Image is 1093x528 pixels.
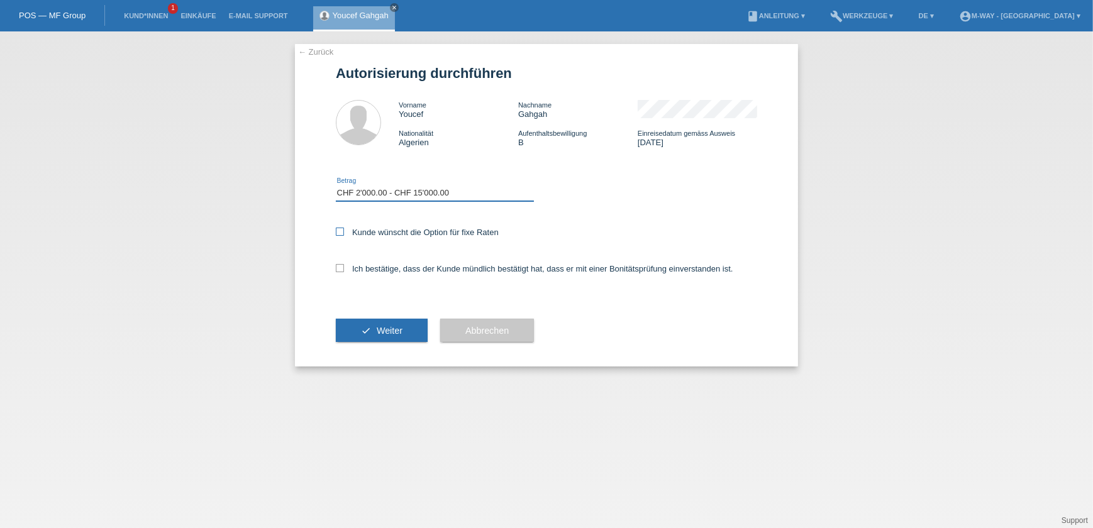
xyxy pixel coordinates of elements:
[740,12,811,19] a: bookAnleitung ▾
[465,326,509,336] span: Abbrechen
[518,129,587,137] span: Aufenthaltsbewilligung
[953,12,1087,19] a: account_circlem-way - [GEOGRAPHIC_DATA] ▾
[746,10,759,23] i: book
[959,10,972,23] i: account_circle
[638,129,735,137] span: Einreisedatum gemäss Ausweis
[336,264,733,273] label: Ich bestätige, dass der Kunde mündlich bestätigt hat, dass er mit einer Bonitätsprüfung einversta...
[168,3,178,14] span: 1
[518,128,638,147] div: B
[518,100,638,119] div: Gahgah
[390,3,399,12] a: close
[223,12,294,19] a: E-Mail Support
[118,12,174,19] a: Kund*innen
[399,128,518,147] div: Algerien
[333,11,389,20] a: Youcef Gahgah
[174,12,222,19] a: Einkäufe
[824,12,900,19] a: buildWerkzeuge ▾
[1062,516,1088,525] a: Support
[518,101,552,109] span: Nachname
[19,11,86,20] a: POS — MF Group
[399,100,518,119] div: Youcef
[361,326,371,336] i: check
[336,228,499,237] label: Kunde wünscht die Option für fixe Raten
[298,47,333,57] a: ← Zurück
[399,129,433,137] span: Nationalität
[377,326,402,336] span: Weiter
[830,10,843,23] i: build
[336,65,757,81] h1: Autorisierung durchführen
[913,12,940,19] a: DE ▾
[336,319,428,343] button: check Weiter
[440,319,534,343] button: Abbrechen
[391,4,397,11] i: close
[399,101,426,109] span: Vorname
[638,128,757,147] div: [DATE]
